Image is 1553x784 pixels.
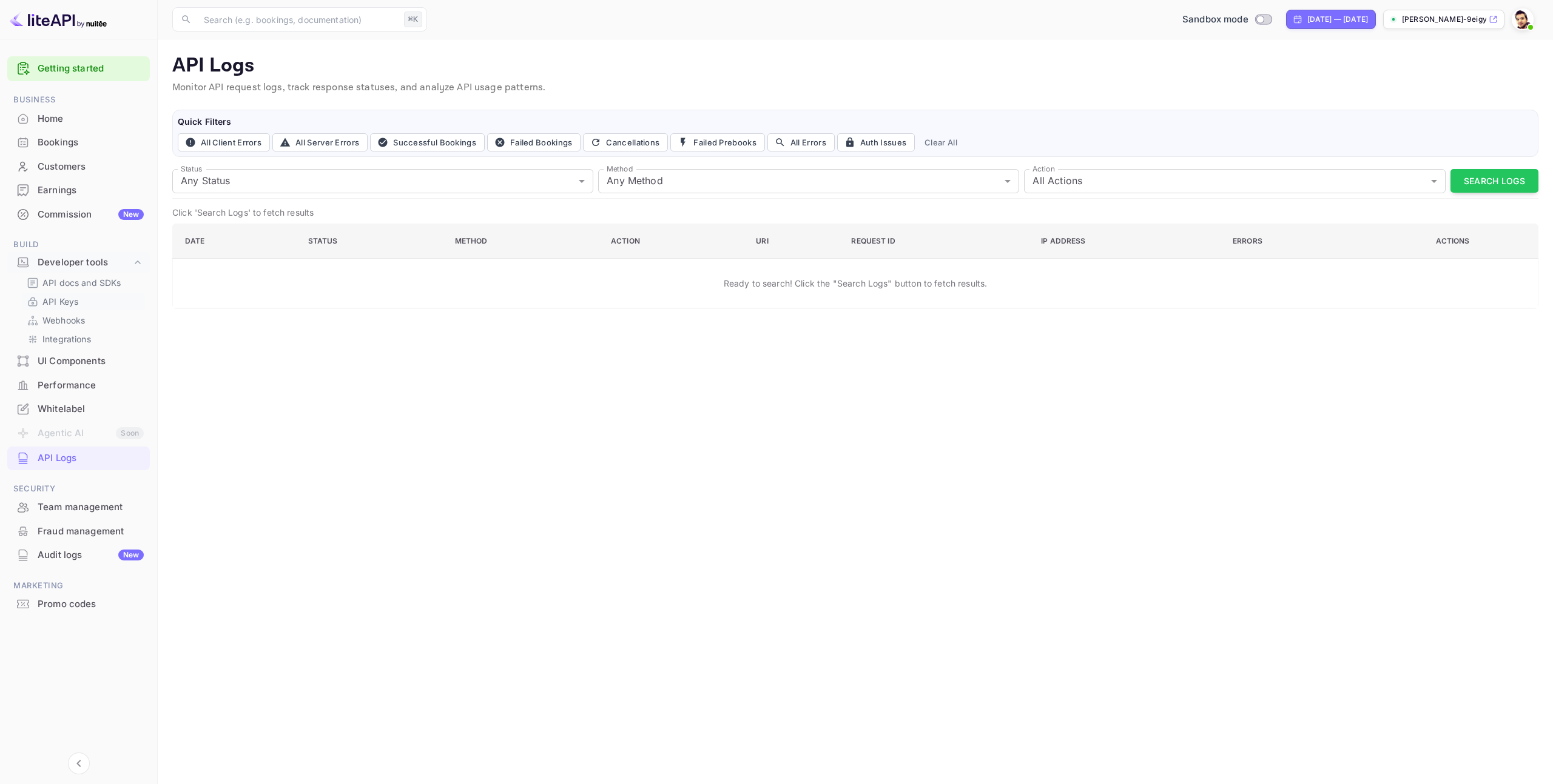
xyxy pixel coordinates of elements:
div: Any Method [598,169,1019,193]
div: Bookings [7,131,150,154]
div: Developer tools [7,252,150,273]
div: API Logs [7,447,150,470]
button: Clear All [920,133,962,151]
button: Failed Prebooks [670,133,765,151]
div: ⌘K [404,12,422,27]
p: Ready to search! Click the "Search Logs" button to fetch results. [724,277,988,290]
a: Team management [7,496,150,518]
a: Audit logsNew [7,543,150,566]
div: All Actions [1024,169,1445,193]
div: API Logs [38,451,144,465]
button: All Server Errors [272,133,368,151]
a: Fraud management [7,520,150,542]
div: New [118,550,144,560]
div: Audit logsNew [7,543,150,567]
a: Whitelabel [7,397,150,420]
div: Earnings [38,184,144,198]
div: Home [7,107,150,131]
div: Team management [38,500,144,514]
div: Developer tools [38,256,132,270]
div: Switch to Production mode [1177,13,1276,27]
div: Audit logs [38,548,144,562]
th: URI [746,224,841,258]
a: Webhooks [27,314,140,327]
p: Click 'Search Logs' to fetch results [172,206,1538,219]
p: Webhooks [42,314,85,327]
span: Build [7,238,150,251]
div: CommissionNew [7,203,150,227]
div: Fraud management [38,525,144,539]
p: [PERSON_NAME]-9eigy.... [1402,14,1486,25]
div: Earnings [7,179,150,202]
div: Whitelabel [38,402,144,416]
a: Home [7,107,150,130]
div: Promo codes [7,593,150,616]
a: Performance [7,374,150,396]
span: Security [7,482,150,496]
div: Customers [38,160,144,174]
div: Getting started [7,56,150,81]
div: Fraud management [7,520,150,543]
label: Action [1033,164,1055,174]
div: Bookings [38,136,144,150]
p: API Keys [42,295,78,308]
button: Cancellations [583,133,668,151]
div: Commission [38,208,144,222]
a: Bookings [7,131,150,153]
div: Any Status [172,169,593,193]
a: API docs and SDKs [27,276,140,289]
button: Search Logs [1450,169,1538,193]
div: Whitelabel [7,397,150,421]
button: All Errors [767,133,835,151]
th: Actions [1370,224,1538,258]
div: [DATE] — [DATE] [1307,14,1368,25]
a: Integrations [27,333,140,345]
div: UI Components [38,354,144,368]
div: Performance [38,379,144,393]
th: Date [173,224,298,258]
a: Promo codes [7,593,150,615]
h6: Quick Filters [178,115,1533,128]
span: Sandbox mode [1182,13,1248,27]
th: Request ID [841,224,1031,258]
div: Promo codes [38,597,144,611]
div: Performance [7,374,150,397]
button: Failed Bookings [487,133,581,151]
button: All Client Errors [178,133,270,151]
div: Customers [7,155,150,179]
a: API Keys [27,295,140,308]
div: Home [38,112,144,126]
a: Earnings [7,179,150,201]
img: LiteAPI logo [10,10,107,29]
p: API Logs [172,54,1538,78]
div: New [118,209,144,220]
th: Status [298,224,445,258]
div: UI Components [7,350,150,373]
input: Search (e.g. bookings, documentation) [197,7,399,32]
div: Team management [7,496,150,519]
img: Sean Bernardino [1513,10,1532,29]
p: Integrations [42,333,91,345]
div: API Keys [22,293,145,310]
th: Method [445,224,601,258]
a: UI Components [7,350,150,372]
div: API docs and SDKs [22,274,145,291]
label: Status [181,164,202,174]
label: Method [607,164,633,174]
button: Auth Issues [837,133,915,151]
a: Getting started [38,62,144,76]
a: CommissionNew [7,203,150,225]
span: Business [7,93,150,107]
th: IP Address [1031,224,1223,258]
a: API Logs [7,447,150,469]
a: Customers [7,155,150,178]
span: Marketing [7,579,150,593]
div: Integrations [22,330,145,348]
th: Action [601,224,746,258]
button: Successful Bookings [370,133,485,151]
button: Collapse navigation [68,752,90,774]
p: Monitor API request logs, track response statuses, and analyze API usage patterns. [172,81,1538,95]
div: Webhooks [22,311,145,329]
th: Errors [1223,224,1370,258]
p: API docs and SDKs [42,276,121,289]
